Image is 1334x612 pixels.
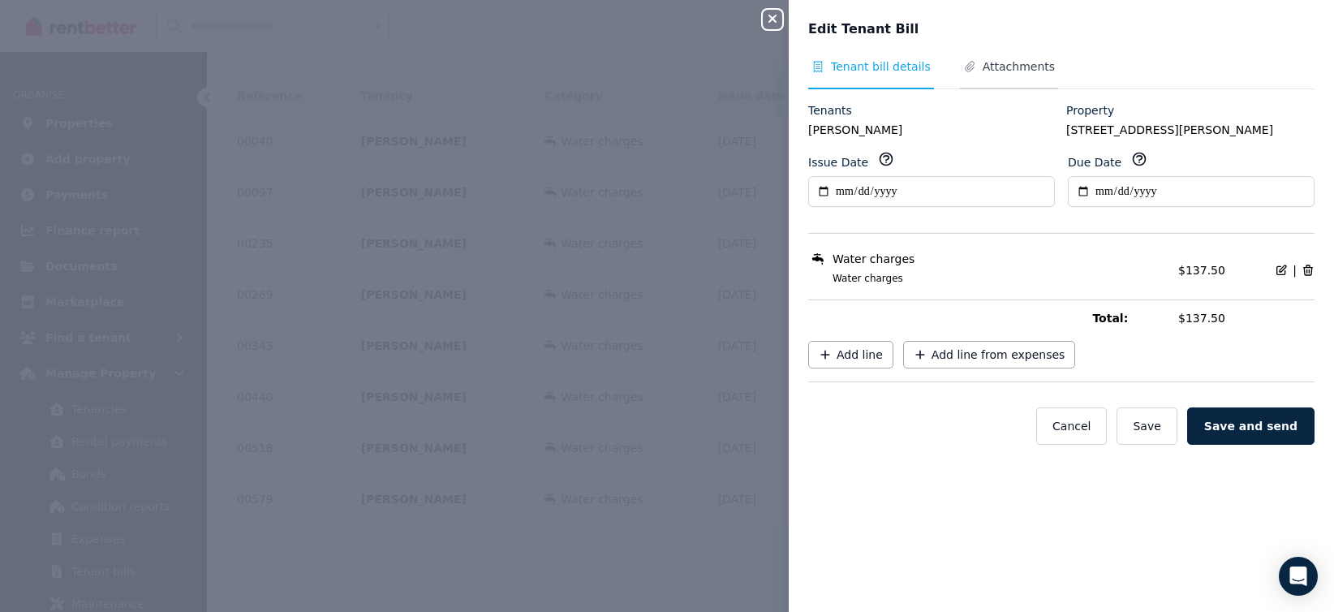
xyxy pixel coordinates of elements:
[1066,122,1315,138] legend: [STREET_ADDRESS][PERSON_NAME]
[1293,262,1297,278] span: |
[808,341,893,368] button: Add line
[808,122,1056,138] legend: [PERSON_NAME]
[983,58,1055,75] span: Attachments
[1092,310,1168,326] span: Total:
[837,347,883,363] span: Add line
[1178,310,1315,326] span: $137.50
[1066,102,1114,119] label: Property
[932,347,1065,363] span: Add line from expenses
[808,154,868,170] label: Issue Date
[808,19,919,39] span: Edit Tenant Bill
[808,102,852,119] label: Tenants
[831,58,931,75] span: Tenant bill details
[808,58,1315,89] nav: Tabs
[1187,407,1315,445] button: Save and send
[1036,407,1107,445] button: Cancel
[1279,557,1318,596] div: Open Intercom Messenger
[813,272,1168,285] span: Water charges
[1068,154,1121,170] label: Due Date
[1117,407,1177,445] button: Save
[903,341,1076,368] button: Add line from expenses
[833,251,914,267] span: Water charges
[1178,264,1225,277] span: $137.50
